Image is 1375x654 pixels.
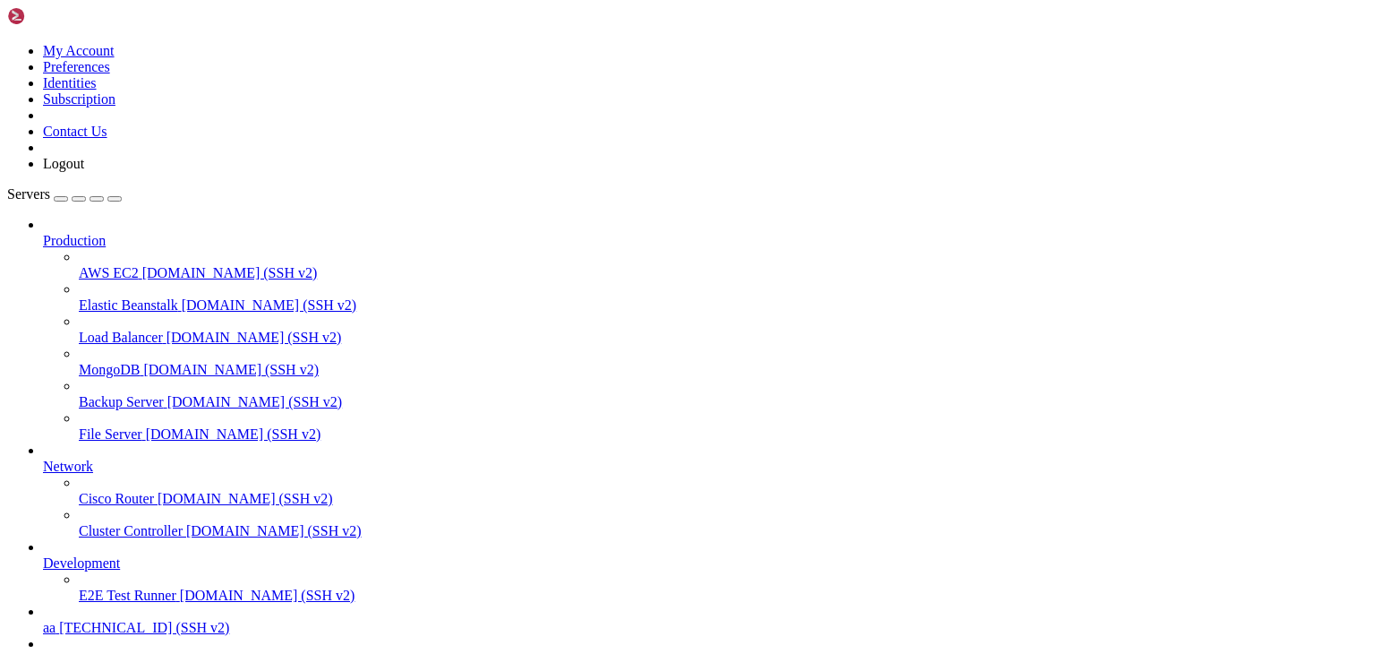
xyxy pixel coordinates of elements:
[43,124,107,139] a: Contact Us
[43,459,93,474] span: Network
[59,620,229,635] span: [TECHNICAL_ID] (SSH v2)
[79,314,1368,346] li: Load Balancer [DOMAIN_NAME] (SSH v2)
[79,491,1368,507] a: Cisco Router [DOMAIN_NAME] (SSH v2)
[79,426,142,442] span: File Server
[43,620,1368,636] a: аа [TECHNICAL_ID] (SSH v2)
[43,43,115,58] a: My Account
[143,362,319,377] span: [DOMAIN_NAME] (SSH v2)
[43,443,1368,539] li: Network
[79,281,1368,314] li: Elastic Beanstalk [DOMAIN_NAME] (SSH v2)
[79,362,1368,378] a: MongoDB [DOMAIN_NAME] (SSH v2)
[7,186,122,202] a: Servers
[79,362,140,377] span: MongoDB
[79,410,1368,443] li: File Server [DOMAIN_NAME] (SSH v2)
[186,523,362,538] span: [DOMAIN_NAME] (SSH v2)
[79,572,1368,604] li: E2E Test Runner [DOMAIN_NAME] (SSH v2)
[43,156,84,171] a: Logout
[167,330,342,345] span: [DOMAIN_NAME] (SSH v2)
[79,491,154,506] span: Cisco Router
[43,555,1368,572] a: Development
[43,217,1368,443] li: Production
[79,394,1368,410] a: Backup Server [DOMAIN_NAME] (SSH v2)
[43,620,56,635] span: аа
[43,233,1368,249] a: Production
[79,507,1368,539] li: Cluster Controller [DOMAIN_NAME] (SSH v2)
[79,330,1368,346] a: Load Balancer [DOMAIN_NAME] (SSH v2)
[79,249,1368,281] li: AWS EC2 [DOMAIN_NAME] (SSH v2)
[79,265,1368,281] a: AWS EC2 [DOMAIN_NAME] (SSH v2)
[7,7,110,25] img: Shellngn
[79,297,1368,314] a: Elastic Beanstalk [DOMAIN_NAME] (SSH v2)
[43,75,97,90] a: Identities
[79,346,1368,378] li: MongoDB [DOMAIN_NAME] (SSH v2)
[79,265,139,280] span: AWS EC2
[79,588,176,603] span: E2E Test Runner
[43,91,115,107] a: Subscription
[43,59,110,74] a: Preferences
[167,394,343,409] span: [DOMAIN_NAME] (SSH v2)
[79,523,1368,539] a: Cluster Controller [DOMAIN_NAME] (SSH v2)
[158,491,333,506] span: [DOMAIN_NAME] (SSH v2)
[43,459,1368,475] a: Network
[79,475,1368,507] li: Cisco Router [DOMAIN_NAME] (SSH v2)
[79,394,164,409] span: Backup Server
[7,186,50,202] span: Servers
[79,523,183,538] span: Cluster Controller
[79,426,1368,443] a: File Server [DOMAIN_NAME] (SSH v2)
[79,378,1368,410] li: Backup Server [DOMAIN_NAME] (SSH v2)
[79,588,1368,604] a: E2E Test Runner [DOMAIN_NAME] (SSH v2)
[146,426,321,442] span: [DOMAIN_NAME] (SSH v2)
[79,297,178,313] span: Elastic Beanstalk
[43,555,120,571] span: Development
[182,297,357,313] span: [DOMAIN_NAME] (SSH v2)
[43,233,106,248] span: Production
[43,604,1368,636] li: аа [TECHNICAL_ID] (SSH v2)
[180,588,355,603] span: [DOMAIN_NAME] (SSH v2)
[43,539,1368,604] li: Development
[142,265,318,280] span: [DOMAIN_NAME] (SSH v2)
[79,330,163,345] span: Load Balancer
